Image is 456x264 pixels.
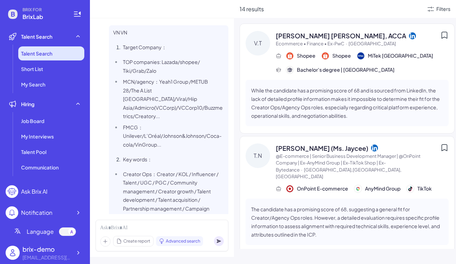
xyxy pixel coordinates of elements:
span: BrixLab [22,13,65,21]
li: TOP companies: Lazada/shopee/ Tiki/Grab/Zalo [121,58,224,75]
img: 公司logo [286,185,293,192]
span: Shopee [332,52,351,59]
p: VN VN [113,28,224,37]
div: T.N [246,143,270,168]
img: 公司logo [407,185,414,192]
span: MiTek [GEOGRAPHIC_DATA] [368,52,433,59]
li: FMCG：Unilever/L’Oréal/Johnson&Johnson/Coca-cola/VinGroup... [121,123,224,149]
span: TikTok [417,185,432,192]
span: [GEOGRAPHIC_DATA],[GEOGRAPHIC_DATA],[GEOGRAPHIC_DATA] [276,167,402,180]
span: Talent Search [21,50,52,57]
span: AnyMind Group [365,185,400,192]
div: Filters [436,5,450,13]
p: While the candidate has a promising score of 68 and is sourced from LinkedIn, the lack of detaile... [251,86,443,120]
span: Talent Pool [21,148,46,155]
span: Job Board [21,117,44,124]
span: Ecommerce • Finance • Ex-PwC [276,41,344,46]
span: Language [27,227,54,236]
span: OnPoint E-commerce [297,185,348,192]
span: Hiring [21,101,34,108]
div: V.T [246,31,270,56]
span: My Interviews [21,133,54,140]
span: [PERSON_NAME] [PERSON_NAME], ACCA [276,31,406,40]
div: brix-demo@brix.com [22,254,72,261]
div: Notification [21,208,52,217]
span: Advanced search [166,238,200,244]
span: [PERSON_NAME] (Ms. Jaycee) [276,143,368,153]
span: Short List [21,65,43,72]
span: Create report [123,238,150,244]
span: Talent Search [21,33,52,40]
div: Ask Brix AI [21,187,47,196]
img: 公司logo [286,52,293,59]
span: Communication [21,164,59,171]
span: 14 results [240,5,264,13]
span: My Search [21,81,45,88]
span: · [346,41,347,46]
img: 公司logo [322,52,329,59]
p: The candidate has a promising score of 68, suggesting a general fit for Creator/Agency Ops roles.... [251,205,443,239]
span: @E-commerce | Senior Business Development Manager | @OnPoint Company | Ex-AnyMind Group | Ex-TikT... [276,153,421,173]
li: Key words： [121,155,224,164]
span: [GEOGRAPHIC_DATA] [348,41,396,46]
li: MCN/agency：Yeah1 Group /METUB 28/The A List [GEOGRAPHIC_DATA]/Viral/Hiip Asia/Admicro(VCCorp)/VCC... [121,77,224,121]
img: 公司logo [357,52,364,59]
span: · [301,167,302,173]
span: Bachelor's degree | [GEOGRAPHIC_DATA] [297,66,395,73]
img: user_logo.png [6,246,20,260]
span: Shopee [297,52,315,59]
img: 公司logo [354,185,361,192]
li: Target Company： [121,43,224,52]
div: brix-demo [22,244,72,254]
span: BRIX FOR [22,7,65,13]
